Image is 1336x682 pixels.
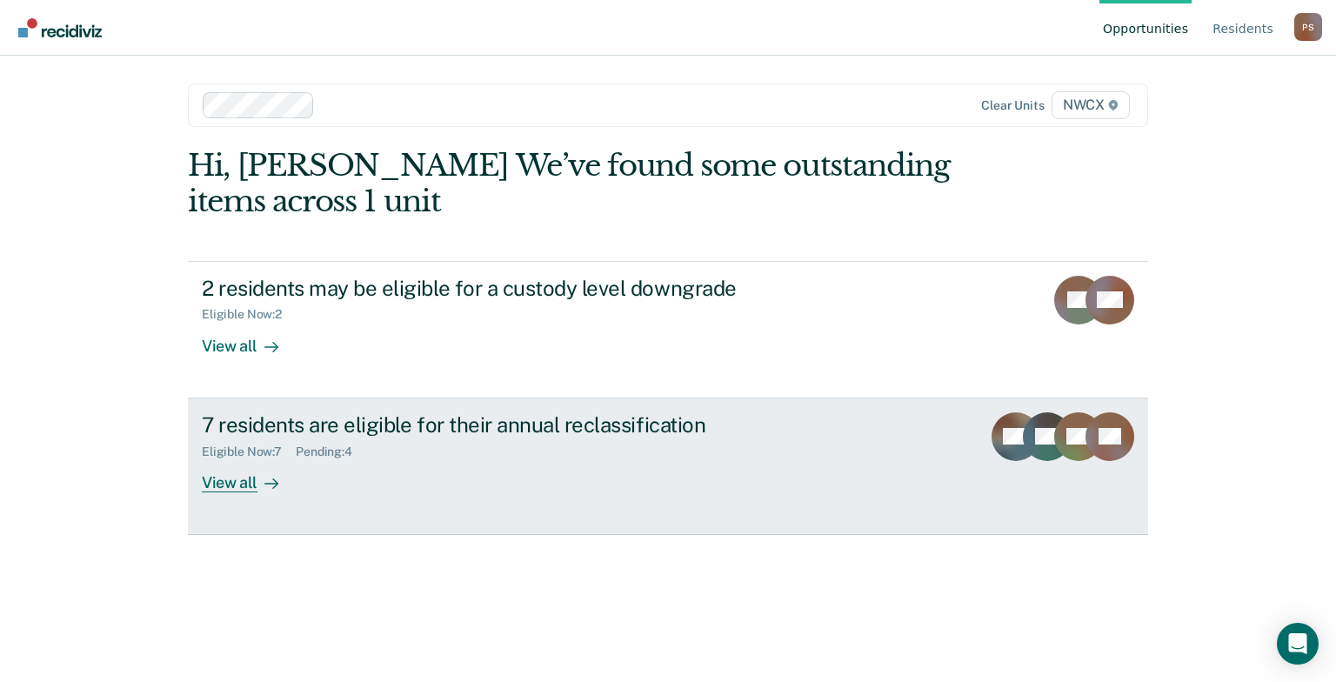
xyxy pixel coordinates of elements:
[1294,13,1322,41] div: P S
[188,148,956,219] div: Hi, [PERSON_NAME] We’ve found some outstanding items across 1 unit
[202,276,812,301] div: 2 residents may be eligible for a custody level downgrade
[202,445,296,459] div: Eligible Now : 7
[1052,91,1130,119] span: NWCX
[1277,623,1319,665] div: Open Intercom Messenger
[202,412,812,438] div: 7 residents are eligible for their annual reclassification
[202,307,296,322] div: Eligible Now : 2
[1294,13,1322,41] button: Profile dropdown button
[202,322,299,356] div: View all
[202,458,299,492] div: View all
[188,261,1148,398] a: 2 residents may be eligible for a custody level downgradeEligible Now:2View all
[18,18,102,37] img: Recidiviz
[981,98,1045,113] div: Clear units
[296,445,366,459] div: Pending : 4
[188,398,1148,535] a: 7 residents are eligible for their annual reclassificationEligible Now:7Pending:4View all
